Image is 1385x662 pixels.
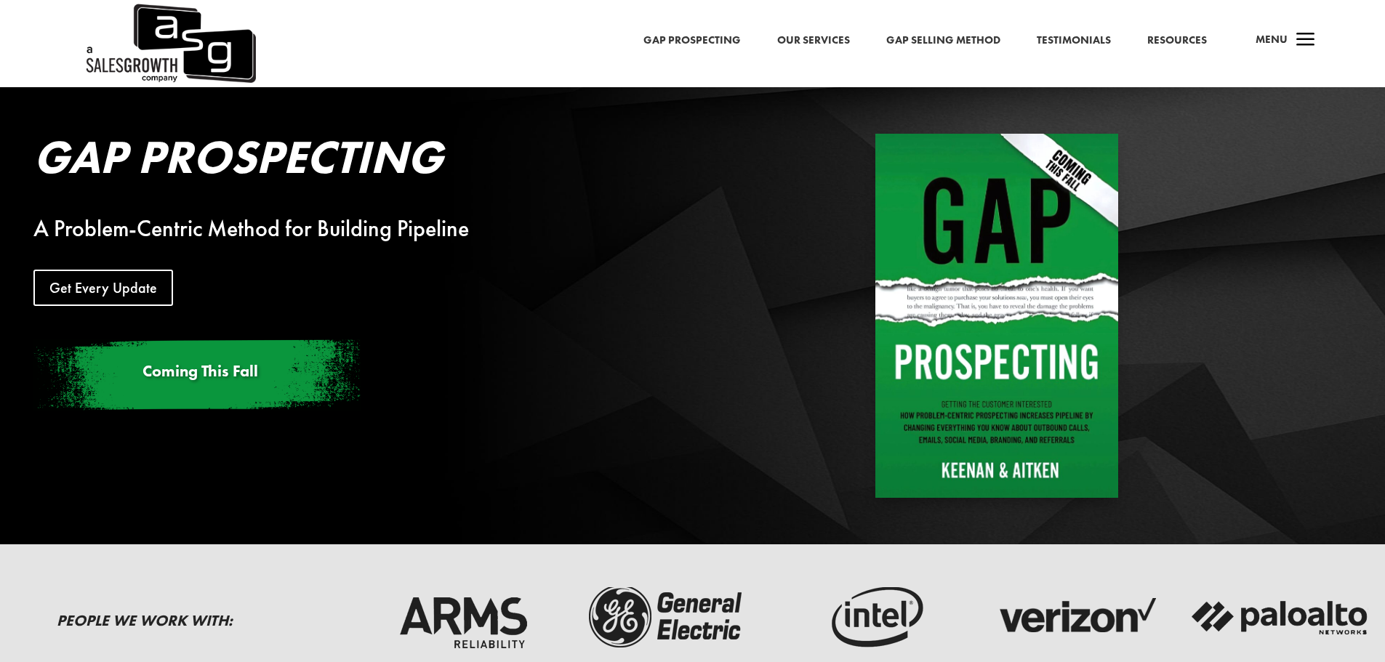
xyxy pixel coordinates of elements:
img: intel-logo-dark [781,581,963,653]
h2: Gap Prospecting [33,134,715,187]
span: a [1291,26,1320,55]
a: Gap Selling Method [886,31,1000,50]
span: Coming This Fall [142,360,258,382]
img: Gap Prospecting - Coming This Fall [875,134,1118,498]
a: Resources [1147,31,1207,50]
a: Our Services [777,31,850,50]
img: arms-reliability-logo-dark [372,581,554,653]
a: Testimonials [1037,31,1111,50]
a: Gap Prospecting [643,31,741,50]
div: A Problem-Centric Method for Building Pipeline [33,220,715,238]
a: Get Every Update [33,270,173,306]
img: palato-networks-logo-dark [1189,581,1371,653]
img: verizon-logo-dark [985,581,1167,653]
img: ge-logo-dark [577,581,758,653]
span: Menu [1256,32,1288,47]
